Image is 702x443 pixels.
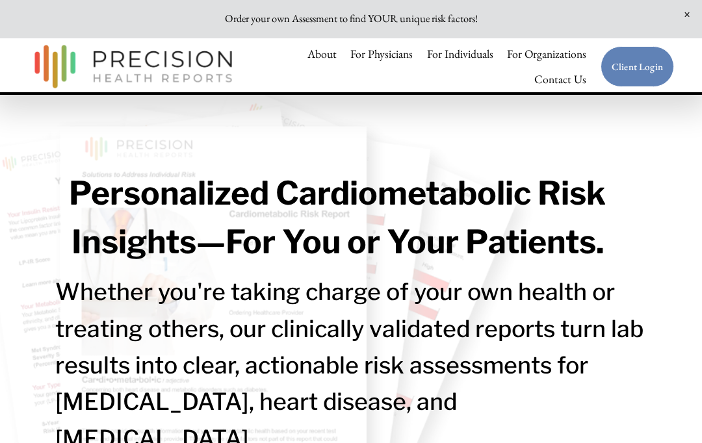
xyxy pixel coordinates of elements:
[601,46,674,87] a: Client Login
[350,42,413,67] a: For Physicians
[534,67,586,92] a: Contact Us
[28,39,239,94] img: Precision Health Reports
[427,42,493,67] a: For Individuals
[307,42,337,67] a: About
[507,42,586,65] span: For Organizations
[507,42,586,67] a: folder dropdown
[69,173,612,261] strong: Personalized Cardiometabolic Risk Insights—For You or Your Patients.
